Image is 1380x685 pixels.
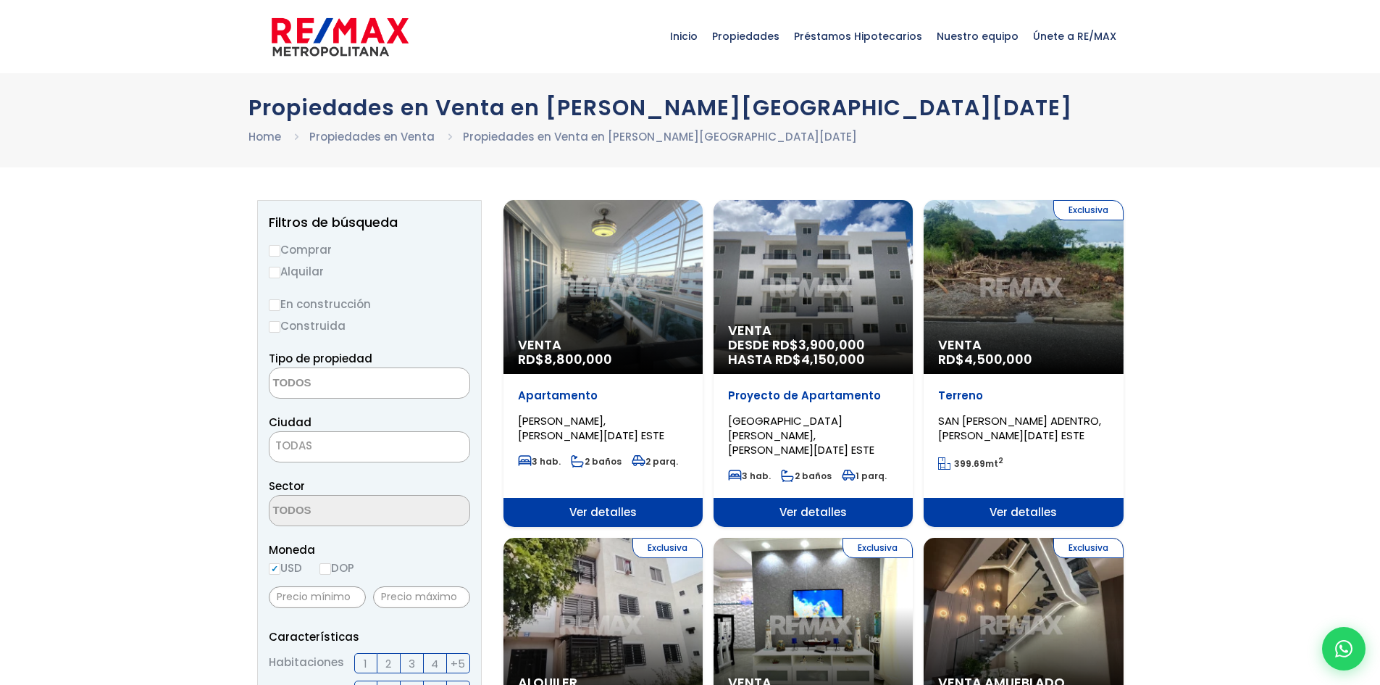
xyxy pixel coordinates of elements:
span: 4 [431,655,438,673]
span: Venta [518,338,688,352]
label: DOP [319,559,354,577]
img: remax-metropolitana-logo [272,15,409,59]
span: 2 parq. [632,455,678,468]
span: 1 [364,655,367,673]
span: 399.69 [954,457,985,470]
span: Exclusiva [842,538,913,558]
span: 3 [409,655,415,673]
span: Ver detalles [924,498,1123,527]
h1: Propiedades en Venta en [PERSON_NAME][GEOGRAPHIC_DATA][DATE] [248,95,1132,120]
span: Sector [269,478,305,494]
p: Terreno [938,389,1108,403]
span: [GEOGRAPHIC_DATA][PERSON_NAME], [PERSON_NAME][DATE] ESTE [728,413,874,457]
sup: 2 [998,455,1003,466]
span: Únete a RE/MAX [1026,14,1124,58]
a: Exclusiva Venta RD$4,500,000 Terreno SAN [PERSON_NAME] ADENTRO, [PERSON_NAME][DATE] ESTE 399.69mt... [924,200,1123,527]
input: DOP [319,563,331,575]
span: Venta [938,338,1108,352]
span: Ver detalles [503,498,703,527]
input: Precio mínimo [269,586,366,608]
a: Home [248,129,281,144]
span: Exclusiva [1053,538,1124,558]
span: +5 [451,655,465,673]
p: Proyecto de Apartamento [728,389,898,403]
span: 3,900,000 [798,336,865,354]
p: Características [269,628,470,646]
span: TODAS [269,431,470,462]
span: [PERSON_NAME], [PERSON_NAME][DATE] ESTE [518,413,664,443]
span: Ver detalles [714,498,913,527]
span: TODAS [269,436,469,456]
label: Comprar [269,241,470,259]
span: 2 baños [781,470,832,482]
input: Comprar [269,245,280,257]
input: Alquilar [269,267,280,278]
span: 3 hab. [728,470,771,482]
span: RD$ [938,350,1032,368]
span: Moneda [269,541,470,559]
span: 1 parq. [842,470,887,482]
span: Ciudad [269,415,311,430]
input: USD [269,563,280,575]
span: mt [938,457,1003,470]
input: Precio máximo [373,586,470,608]
span: TODAS [275,438,312,453]
input: Construida [269,321,280,333]
label: USD [269,559,302,577]
span: SAN [PERSON_NAME] ADENTRO, [PERSON_NAME][DATE] ESTE [938,413,1101,443]
label: En construcción [269,295,470,313]
span: 3 hab. [518,455,561,468]
span: Inicio [663,14,705,58]
label: Alquilar [269,262,470,281]
span: 4,150,000 [801,350,865,368]
span: Exclusiva [632,538,703,558]
span: Tipo de propiedad [269,351,372,366]
textarea: Search [269,496,410,527]
span: Nuestro equipo [929,14,1026,58]
a: Propiedades en Venta [309,129,435,144]
span: 4,500,000 [964,350,1032,368]
span: RD$ [518,350,612,368]
span: 2 baños [571,455,622,468]
span: Préstamos Hipotecarios [787,14,929,58]
p: Apartamento [518,389,688,403]
span: HASTA RD$ [728,352,898,367]
li: Propiedades en Venta en [PERSON_NAME][GEOGRAPHIC_DATA][DATE] [463,128,857,146]
a: Venta RD$8,800,000 Apartamento [PERSON_NAME], [PERSON_NAME][DATE] ESTE 3 hab. 2 baños 2 parq. Ver... [503,200,703,527]
span: 8,800,000 [544,350,612,368]
span: Propiedades [705,14,787,58]
span: DESDE RD$ [728,338,898,367]
input: En construcción [269,299,280,311]
h2: Filtros de búsqueda [269,215,470,230]
span: Venta [728,323,898,338]
label: Construida [269,317,470,335]
a: Venta DESDE RD$3,900,000 HASTA RD$4,150,000 Proyecto de Apartamento [GEOGRAPHIC_DATA][PERSON_NAME... [714,200,913,527]
span: 2 [385,655,391,673]
span: Exclusiva [1053,200,1124,220]
textarea: Search [269,368,410,399]
span: Habitaciones [269,653,344,673]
